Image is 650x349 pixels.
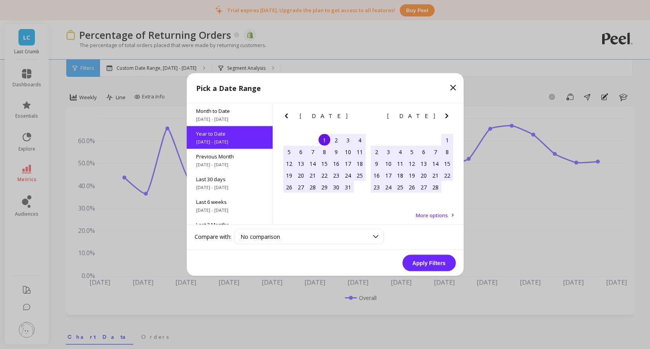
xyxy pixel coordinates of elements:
span: Previous Month [196,153,263,160]
div: Choose Saturday, February 15th, 2025 [441,158,453,169]
span: Last 6 weeks [196,198,263,205]
div: Choose Friday, January 3rd, 2025 [342,134,354,146]
div: Choose Tuesday, January 21st, 2025 [307,169,319,181]
span: Last 3 Months [196,221,263,228]
div: Choose Thursday, January 9th, 2025 [330,146,342,158]
span: [DATE] - [DATE] [196,207,263,213]
div: Choose Saturday, January 18th, 2025 [354,158,366,169]
div: Choose Sunday, January 26th, 2025 [283,181,295,193]
div: Choose Monday, February 3rd, 2025 [382,146,394,158]
div: Choose Thursday, February 13th, 2025 [418,158,430,169]
span: [DATE] [300,113,349,119]
div: Choose Tuesday, February 4th, 2025 [394,146,406,158]
div: Choose Monday, February 10th, 2025 [382,158,394,169]
div: month 2025-02 [371,134,453,193]
div: Choose Thursday, February 20th, 2025 [418,169,430,181]
div: Choose Sunday, February 16th, 2025 [371,169,382,181]
div: Choose Tuesday, January 14th, 2025 [307,158,319,169]
div: Choose Wednesday, February 12th, 2025 [406,158,418,169]
span: [DATE] - [DATE] [196,162,263,168]
span: More options [416,212,448,219]
div: Choose Thursday, January 16th, 2025 [330,158,342,169]
div: month 2025-01 [283,134,366,193]
div: Choose Thursday, February 27th, 2025 [418,181,430,193]
div: Choose Thursday, January 30th, 2025 [330,181,342,193]
div: Choose Saturday, January 4th, 2025 [354,134,366,146]
div: Choose Tuesday, January 28th, 2025 [307,181,319,193]
div: Choose Friday, February 28th, 2025 [430,181,441,193]
div: Choose Sunday, February 2nd, 2025 [371,146,382,158]
div: Choose Sunday, February 9th, 2025 [371,158,382,169]
button: Next Month [355,111,367,124]
div: Choose Tuesday, January 7th, 2025 [307,146,319,158]
span: [DATE] - [DATE] [196,116,263,122]
div: Choose Tuesday, February 25th, 2025 [394,181,406,193]
div: Choose Friday, January 24th, 2025 [342,169,354,181]
div: Choose Sunday, February 23rd, 2025 [371,181,382,193]
div: Choose Monday, February 24th, 2025 [382,181,394,193]
div: Choose Thursday, January 2nd, 2025 [330,134,342,146]
div: Choose Sunday, January 19th, 2025 [283,169,295,181]
p: Pick a Date Range [196,83,261,94]
div: Choose Monday, February 17th, 2025 [382,169,394,181]
div: Choose Wednesday, February 19th, 2025 [406,169,418,181]
label: Compare with: [195,233,231,240]
div: Choose Wednesday, January 15th, 2025 [319,158,330,169]
div: Choose Friday, January 17th, 2025 [342,158,354,169]
div: Choose Sunday, January 5th, 2025 [283,146,295,158]
span: Last 30 days [196,176,263,183]
div: Choose Saturday, February 1st, 2025 [441,134,453,146]
span: Year to Date [196,130,263,137]
div: Choose Sunday, January 12th, 2025 [283,158,295,169]
button: Previous Month [282,111,294,124]
div: Choose Friday, February 7th, 2025 [430,146,441,158]
div: Choose Wednesday, February 5th, 2025 [406,146,418,158]
span: No comparison [240,233,280,240]
button: Next Month [442,111,455,124]
div: Choose Saturday, January 25th, 2025 [354,169,366,181]
div: Choose Monday, January 27th, 2025 [295,181,307,193]
div: Choose Wednesday, January 29th, 2025 [319,181,330,193]
div: Choose Friday, January 31st, 2025 [342,181,354,193]
div: Choose Wednesday, January 1st, 2025 [319,134,330,146]
span: [DATE] - [DATE] [196,139,263,145]
div: Choose Monday, January 20th, 2025 [295,169,307,181]
div: Choose Wednesday, January 8th, 2025 [319,146,330,158]
div: Choose Thursday, February 6th, 2025 [418,146,430,158]
span: [DATE] [387,113,436,119]
div: Choose Friday, January 10th, 2025 [342,146,354,158]
span: [DATE] - [DATE] [196,184,263,191]
div: Choose Saturday, February 8th, 2025 [441,146,453,158]
button: Previous Month [369,111,381,124]
div: Choose Wednesday, January 22nd, 2025 [319,169,330,181]
div: Choose Tuesday, February 11th, 2025 [394,158,406,169]
div: Choose Monday, January 13th, 2025 [295,158,307,169]
div: Choose Friday, February 14th, 2025 [430,158,441,169]
span: Month to Date [196,107,263,115]
div: Choose Tuesday, February 18th, 2025 [394,169,406,181]
button: Apply Filters [402,255,456,271]
div: Choose Monday, January 6th, 2025 [295,146,307,158]
div: Choose Thursday, January 23rd, 2025 [330,169,342,181]
div: Choose Saturday, February 22nd, 2025 [441,169,453,181]
div: Choose Saturday, January 11th, 2025 [354,146,366,158]
div: Choose Wednesday, February 26th, 2025 [406,181,418,193]
div: Choose Friday, February 21st, 2025 [430,169,441,181]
